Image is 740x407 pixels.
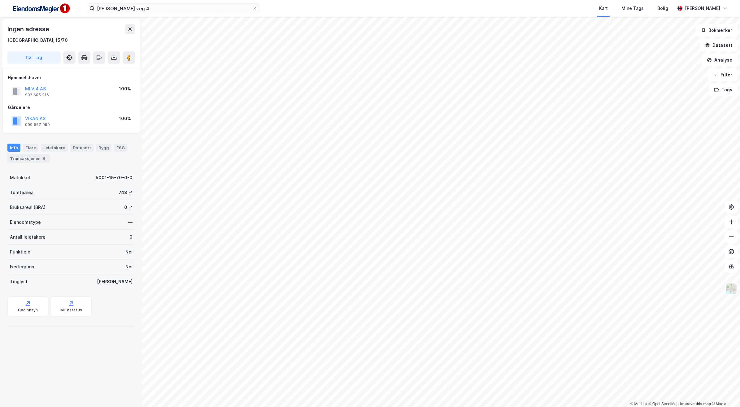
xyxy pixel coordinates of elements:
[125,263,133,271] div: Nei
[23,144,38,152] div: Eiere
[96,174,133,181] div: 5001-15-70-0-0
[709,377,740,407] iframe: Chat Widget
[25,93,49,97] div: 992 605 316
[649,402,679,406] a: OpenStreetMap
[7,144,20,152] div: Info
[685,5,720,12] div: [PERSON_NAME]
[725,283,737,295] img: Z
[700,39,738,51] button: Datasett
[696,24,738,37] button: Bokmerker
[657,5,668,12] div: Bolig
[10,278,28,285] div: Tinglyst
[119,85,131,93] div: 100%
[10,248,30,256] div: Punktleie
[630,402,647,406] a: Mapbox
[7,24,50,34] div: Ingen adresse
[60,308,82,313] div: Miljøstatus
[7,51,61,64] button: Tag
[125,248,133,256] div: Nei
[94,4,252,13] input: Søk på adresse, matrikkel, gårdeiere, leietakere eller personer
[7,37,68,44] div: [GEOGRAPHIC_DATA], 15/70
[41,155,47,162] div: 6
[10,233,46,241] div: Antall leietakere
[114,144,127,152] div: ESG
[124,204,133,211] div: 0 ㎡
[10,204,46,211] div: Bruksareal (BRA)
[708,69,738,81] button: Filter
[10,189,35,196] div: Tomteareal
[119,189,133,196] div: 748 ㎡
[25,122,50,127] div: 990 567 999
[10,174,30,181] div: Matrikkel
[129,233,133,241] div: 0
[128,219,133,226] div: —
[10,2,72,15] img: F4PB6Px+NJ5v8B7XTbfpPpyloAAAAASUVORK5CYII=
[8,74,135,81] div: Hjemmelshaver
[97,278,133,285] div: [PERSON_NAME]
[709,377,740,407] div: Kontrollprogram for chat
[10,219,41,226] div: Eiendomstype
[621,5,644,12] div: Mine Tags
[70,144,94,152] div: Datasett
[18,308,38,313] div: Geoinnsyn
[709,84,738,96] button: Tags
[10,263,34,271] div: Festegrunn
[702,54,738,66] button: Analyse
[599,5,608,12] div: Kart
[41,144,68,152] div: Leietakere
[680,402,711,406] a: Improve this map
[8,104,135,111] div: Gårdeiere
[7,154,50,163] div: Transaksjoner
[96,144,111,152] div: Bygg
[119,115,131,122] div: 100%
